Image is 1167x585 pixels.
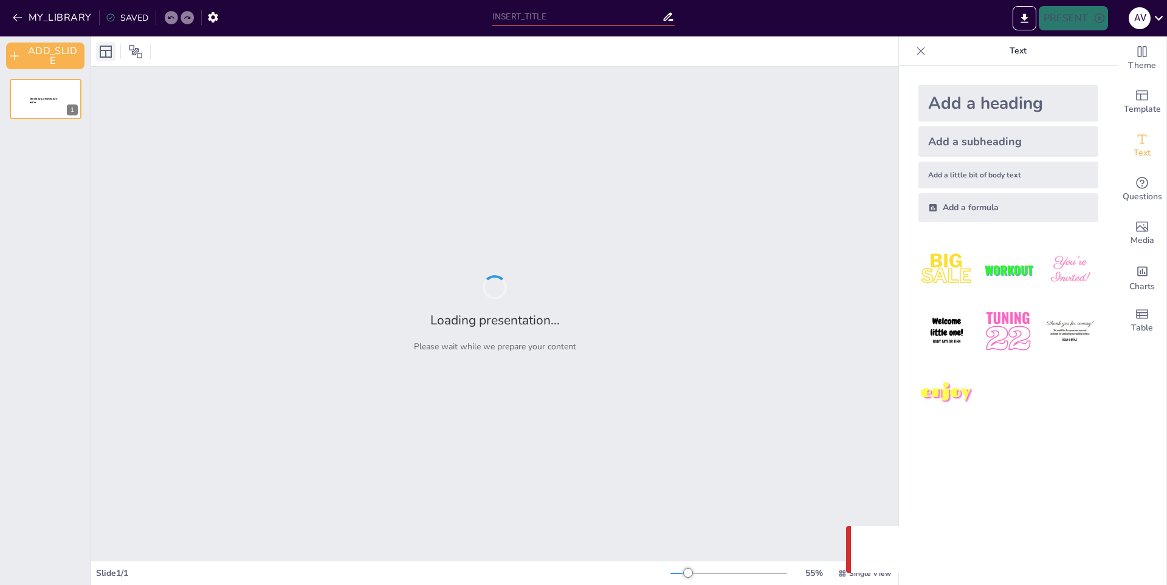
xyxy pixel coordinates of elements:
[414,341,576,352] p: Please wait while we prepare your content
[1042,303,1098,360] img: 6.jpeg
[10,79,81,119] div: 1
[1118,36,1166,80] div: Change the overall theme
[1131,234,1154,247] span: Media
[30,97,57,104] span: Sendsteps presentation editor
[1124,103,1161,116] span: Template
[1129,280,1155,293] span: Charts
[1118,168,1166,211] div: Get real-time input from your audience
[1039,6,1108,30] button: PRESENT
[96,567,670,579] div: Slide 1 / 1
[1129,6,1151,30] button: A V
[918,303,975,360] img: 4.jpeg
[1123,190,1162,204] span: Questions
[9,8,97,27] button: MY_LIBRARY
[67,104,78,115] div: 1
[931,36,1106,66] p: Text
[1131,321,1153,335] span: Table
[1042,242,1098,298] img: 3.jpeg
[1128,59,1156,72] span: Theme
[1013,6,1036,30] button: EXPORT_TO_POWERPOINT
[1118,124,1166,168] div: Add text boxes
[918,162,1098,188] div: Add a little bit of body text
[918,193,1098,222] div: Add a formula
[885,542,1118,557] p: Something went wrong with the request. (CORS)
[106,12,148,24] div: SAVED
[918,85,1098,121] div: Add a heading
[1118,211,1166,255] div: Add images, graphics, shapes or video
[1118,80,1166,124] div: Add ready made slides
[1134,146,1151,160] span: Text
[128,44,143,59] span: Position
[1129,7,1151,29] div: A V
[1118,255,1166,299] div: Add charts and graphs
[492,8,662,26] input: INSERT_TITLE
[430,312,560,329] h2: Loading presentation...
[980,242,1036,298] img: 2.jpeg
[6,43,84,69] button: ADD_SLIDE
[1118,299,1166,343] div: Add a table
[980,303,1036,360] img: 5.jpeg
[918,242,975,298] img: 1.jpeg
[918,365,975,422] img: 7.jpeg
[918,126,1098,157] div: Add a subheading
[799,567,828,579] div: 55 %
[96,42,115,61] div: Layout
